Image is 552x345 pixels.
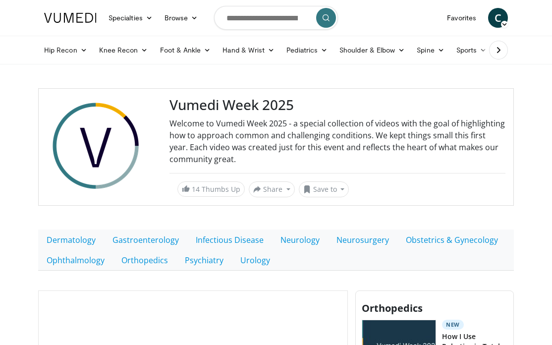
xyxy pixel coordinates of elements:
[488,8,508,28] a: C
[214,6,338,30] input: Search topics, interventions
[333,40,411,60] a: Shoulder & Elbow
[192,184,200,194] span: 14
[154,40,217,60] a: Foot & Ankle
[232,250,278,271] a: Urology
[176,250,232,271] a: Psychiatry
[169,117,505,165] div: Welcome to Vumedi Week 2025 - a special collection of videos with the goal of highlighting how to...
[113,250,176,271] a: Orthopedics
[38,250,113,271] a: Ophthalmology
[38,40,93,60] a: Hip Recon
[169,97,505,114] h3: Vumedi Week 2025
[93,40,154,60] a: Knee Recon
[177,181,245,197] a: 14 Thumbs Up
[47,97,146,196] img: Vumedi Week 2025
[249,181,295,197] button: Share
[328,230,397,250] a: Neurosurgery
[450,40,493,60] a: Sports
[397,230,506,250] a: Obstetrics & Gynecology
[362,301,423,315] span: Orthopedics
[441,8,482,28] a: Favorites
[159,8,204,28] a: Browse
[103,8,159,28] a: Specialties
[411,40,450,60] a: Spine
[280,40,333,60] a: Pediatrics
[104,230,187,250] a: Gastroenterology
[217,40,280,60] a: Hand & Wrist
[38,230,104,250] a: Dermatology
[299,181,349,197] button: Save to
[44,13,97,23] img: VuMedi Logo
[187,230,272,250] a: Infectious Disease
[442,320,464,330] p: New
[272,230,328,250] a: Neurology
